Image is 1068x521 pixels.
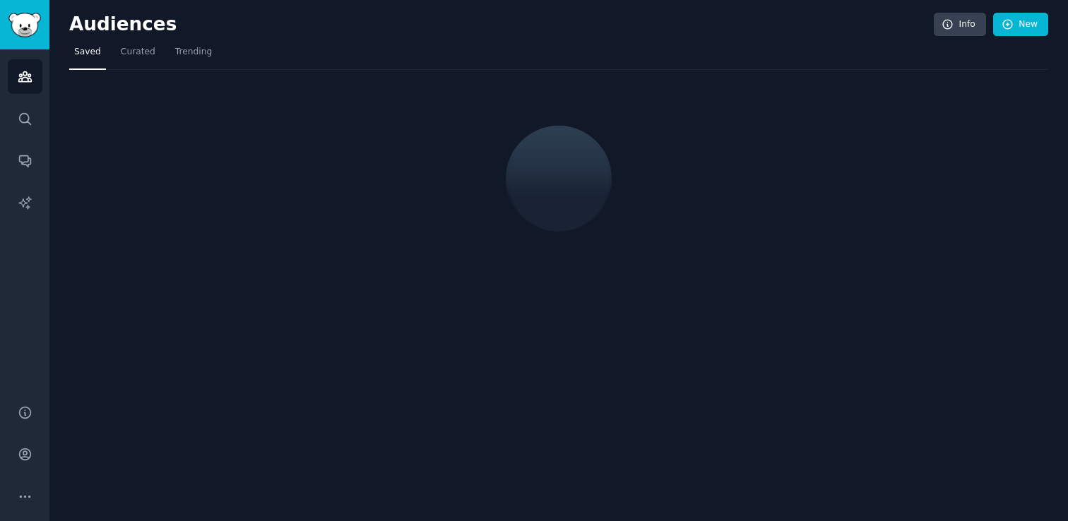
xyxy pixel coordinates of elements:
a: Saved [69,41,106,70]
span: Trending [175,46,212,59]
a: Trending [170,41,217,70]
a: Curated [116,41,160,70]
h2: Audiences [69,13,934,36]
a: New [993,13,1048,37]
span: Curated [121,46,155,59]
span: Saved [74,46,101,59]
img: GummySearch logo [8,13,41,37]
a: Info [934,13,986,37]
